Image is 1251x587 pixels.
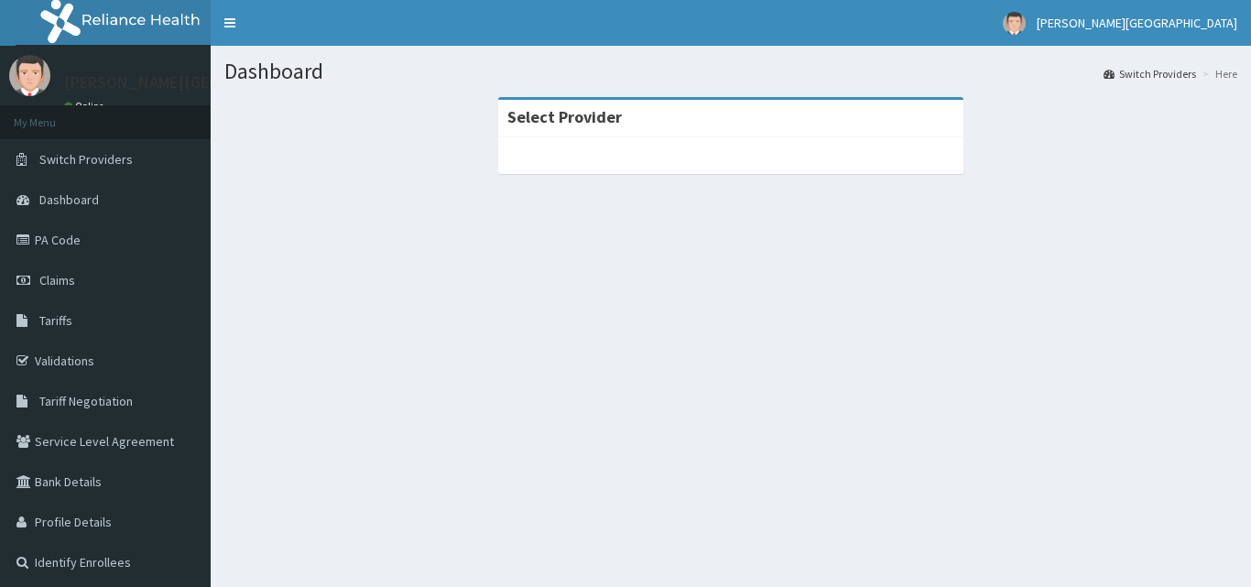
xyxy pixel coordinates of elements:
span: Claims [39,272,75,288]
span: Switch Providers [39,151,133,168]
span: Tariffs [39,312,72,329]
span: [PERSON_NAME][GEOGRAPHIC_DATA] [1037,15,1237,31]
span: Tariff Negotiation [39,393,133,409]
a: Switch Providers [1104,66,1196,82]
img: User Image [1003,12,1026,35]
img: User Image [9,55,50,96]
a: Online [64,100,108,113]
h1: Dashboard [224,60,1237,83]
span: Dashboard [39,191,99,208]
li: Here [1198,66,1237,82]
strong: Select Provider [507,106,622,127]
p: [PERSON_NAME][GEOGRAPHIC_DATA] [64,74,335,91]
